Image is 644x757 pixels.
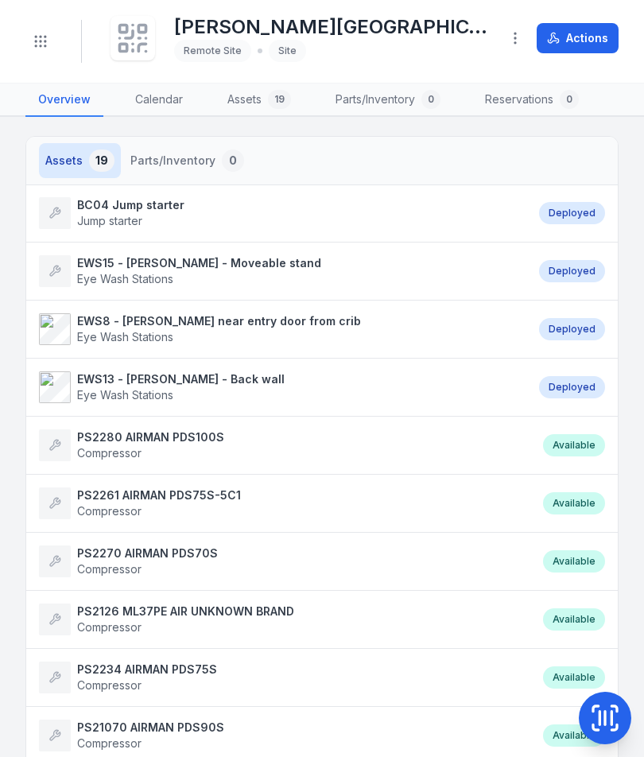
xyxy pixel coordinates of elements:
[77,662,217,677] strong: PS2234 AIRMAN PDS75S
[539,376,605,398] div: Deployed
[421,90,440,109] div: 0
[77,429,224,445] strong: PS2280 AIRMAN PDS100S
[39,545,527,577] a: PS2270 AIRMAN PDS70SCompressor
[39,720,527,751] a: PS21070 AIRMAN PDS90SCompressor
[39,313,523,345] a: EWS8 - [PERSON_NAME] near entry door from cribEye Wash Stations
[77,330,173,344] span: Eye Wash Stations
[543,492,605,514] div: Available
[174,14,487,40] h1: [PERSON_NAME][GEOGRAPHIC_DATA]
[268,90,291,109] div: 19
[25,26,56,56] button: Toggle navigation
[77,562,142,576] span: Compressor
[124,143,250,178] button: Parts/Inventory0
[122,83,196,117] a: Calendar
[39,197,523,229] a: BC04 Jump starterJump starter
[77,487,241,503] strong: PS2261 AIRMAN PDS75S-5C1
[539,260,605,282] div: Deployed
[39,371,523,403] a: EWS13 - [PERSON_NAME] - Back wallEye Wash Stations
[77,272,173,285] span: Eye Wash Stations
[39,662,527,693] a: PS2234 AIRMAN PDS75SCompressor
[77,720,224,736] strong: PS21070 AIRMAN PDS90S
[77,446,142,460] span: Compressor
[25,83,103,117] a: Overview
[184,45,242,56] span: Remote Site
[543,434,605,456] div: Available
[39,255,523,287] a: EWS15 - [PERSON_NAME] - Moveable standEye Wash Stations
[77,736,142,750] span: Compressor
[77,604,294,619] strong: PS2126 ML37PE AIR UNKNOWN BRAND
[539,318,605,340] div: Deployed
[560,90,579,109] div: 0
[472,83,592,117] a: Reservations0
[77,313,361,329] strong: EWS8 - [PERSON_NAME] near entry door from crib
[77,214,142,227] span: Jump starter
[77,545,218,561] strong: PS2270 AIRMAN PDS70S
[39,143,121,178] button: Assets19
[77,504,142,518] span: Compressor
[39,487,527,519] a: PS2261 AIRMAN PDS75S-5C1Compressor
[543,550,605,573] div: Available
[539,202,605,224] div: Deployed
[77,678,142,692] span: Compressor
[77,620,142,634] span: Compressor
[543,724,605,747] div: Available
[77,371,285,387] strong: EWS13 - [PERSON_NAME] - Back wall
[77,197,184,213] strong: BC04 Jump starter
[89,149,114,172] div: 19
[77,255,321,271] strong: EWS15 - [PERSON_NAME] - Moveable stand
[537,23,619,53] button: Actions
[215,83,304,117] a: Assets19
[323,83,453,117] a: Parts/Inventory0
[77,388,173,402] span: Eye Wash Stations
[39,604,527,635] a: PS2126 ML37PE AIR UNKNOWN BRANDCompressor
[222,149,244,172] div: 0
[543,666,605,689] div: Available
[39,429,527,461] a: PS2280 AIRMAN PDS100SCompressor
[269,40,306,62] div: Site
[543,608,605,631] div: Available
